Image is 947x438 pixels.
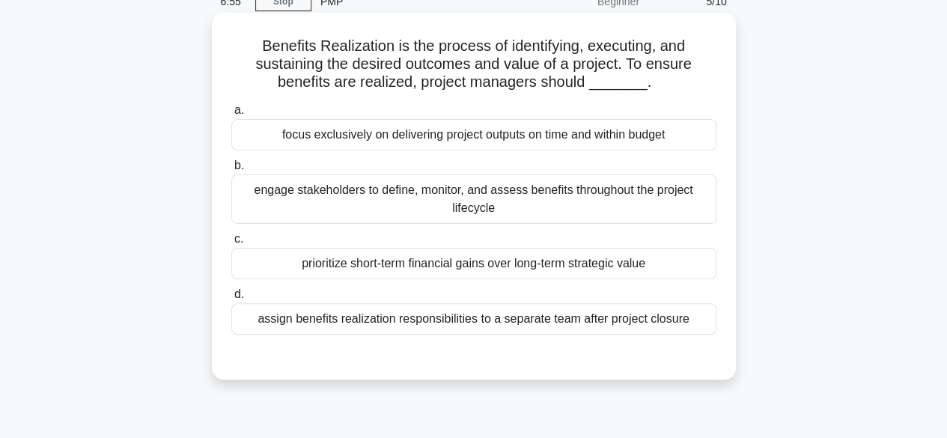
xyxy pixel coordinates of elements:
span: c. [234,232,243,245]
span: d. [234,288,244,300]
div: engage stakeholders to define, monitor, and assess benefits throughout the project lifecycle [231,174,716,224]
span: b. [234,159,244,171]
div: prioritize short-term financial gains over long-term strategic value [231,248,716,279]
span: a. [234,103,244,116]
h5: Benefits Realization is the process of identifying, executing, and sustaining the desired outcome... [230,37,718,92]
div: assign benefits realization responsibilities to a separate team after project closure [231,303,716,335]
div: focus exclusively on delivering project outputs on time and within budget [231,119,716,150]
